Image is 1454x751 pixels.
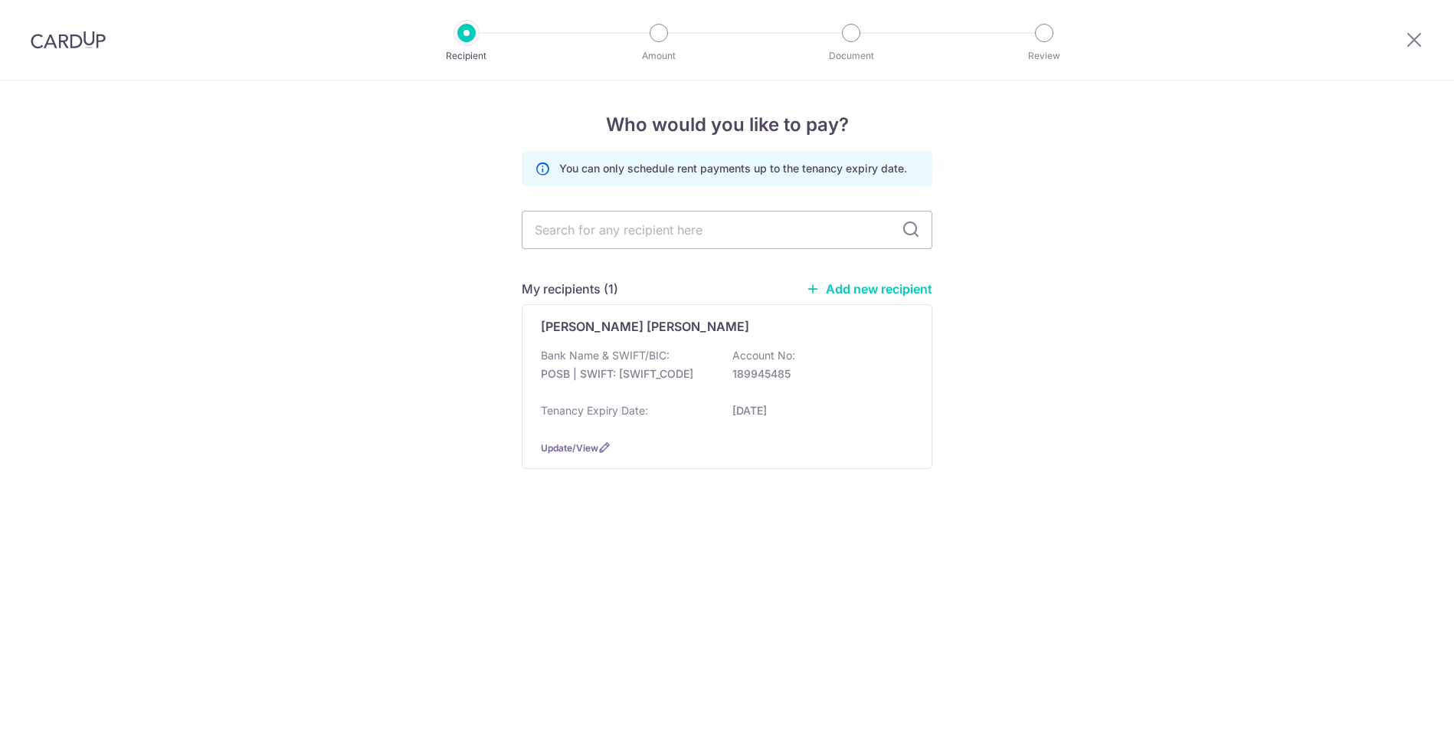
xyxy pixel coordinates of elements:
p: Bank Name & SWIFT/BIC: [541,348,670,363]
p: Amount [602,48,716,64]
p: Document [794,48,908,64]
p: You can only schedule rent payments up to the tenancy expiry date. [559,161,907,176]
h4: Who would you like to pay? [522,111,932,139]
p: POSB | SWIFT: [SWIFT_CODE] [541,366,712,382]
a: Add new recipient [806,281,932,297]
a: Update/View [541,442,598,454]
img: CardUp [31,31,106,49]
p: Recipient [410,48,523,64]
p: Account No: [732,348,795,363]
h5: My recipients (1) [522,280,618,298]
p: Review [987,48,1101,64]
input: Search for any recipient here [522,211,932,249]
p: 189945485 [732,366,904,382]
p: Tenancy Expiry Date: [541,403,648,418]
p: [PERSON_NAME] [PERSON_NAME] [541,317,749,336]
p: [DATE] [732,403,904,418]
